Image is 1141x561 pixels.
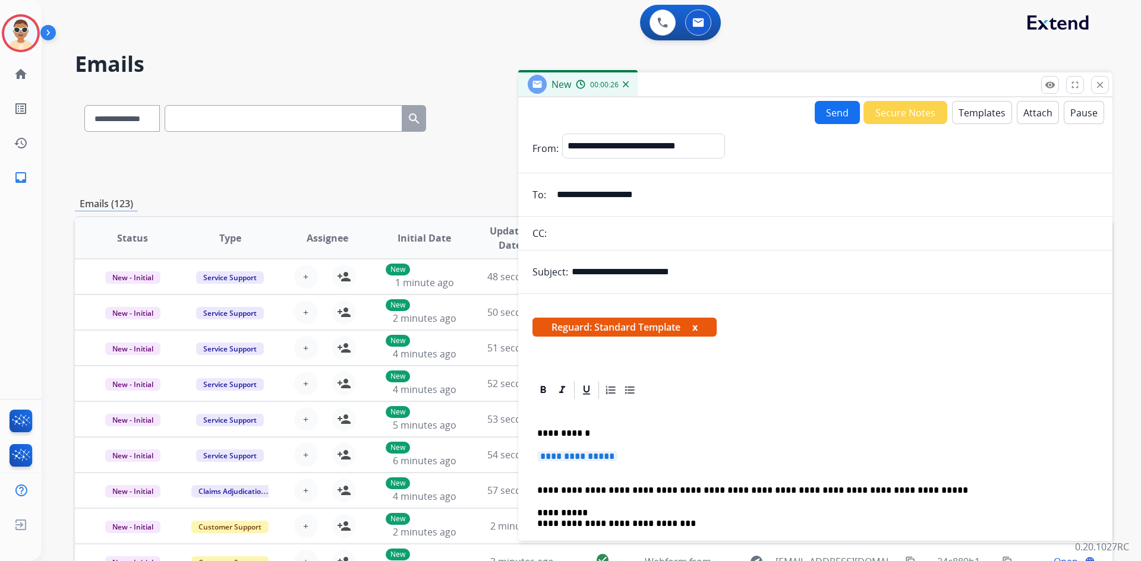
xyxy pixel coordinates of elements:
[105,449,160,462] span: New - Initial
[1070,80,1080,90] mat-icon: fullscreen
[307,231,348,245] span: Assignee
[393,312,456,325] span: 2 minutes ago
[75,52,1112,76] h2: Emails
[551,78,571,91] span: New
[487,484,557,497] span: 57 seconds ago
[196,307,264,319] span: Service Support
[294,514,318,538] button: +
[534,381,552,399] div: Bold
[393,490,456,503] span: 4 minutes ago
[1017,101,1059,124] button: Attach
[191,485,273,497] span: Claims Adjudication
[393,454,456,467] span: 6 minutes ago
[532,318,717,337] span: Reguard: Standard Template
[1045,80,1055,90] mat-icon: remove_red_eye
[815,101,860,124] button: Send
[393,347,456,360] span: 4 minutes ago
[386,442,410,454] p: New
[393,383,456,396] span: 4 minutes ago
[386,549,410,560] p: New
[294,265,318,289] button: +
[219,231,241,245] span: Type
[303,412,308,426] span: +
[303,305,308,319] span: +
[393,525,456,538] span: 2 minutes ago
[553,381,571,399] div: Italic
[487,413,557,426] span: 53 seconds ago
[105,307,160,319] span: New - Initial
[532,226,547,240] p: CC:
[1095,80,1105,90] mat-icon: close
[14,102,28,116] mat-icon: list_alt
[692,320,698,334] button: x
[337,270,351,284] mat-icon: person_add
[487,341,557,354] span: 51 seconds ago
[14,67,28,81] mat-icon: home
[578,381,595,399] div: Underline
[303,341,308,355] span: +
[105,378,160,391] span: New - Initial
[303,270,308,284] span: +
[75,196,138,211] p: Emails (123)
[337,412,351,426] mat-icon: person_add
[294,478,318,502] button: +
[196,378,264,391] span: Service Support
[294,407,318,431] button: +
[590,80,619,90] span: 00:00:26
[294,336,318,360] button: +
[337,519,351,533] mat-icon: person_add
[337,376,351,391] mat-icon: person_add
[191,521,269,533] span: Customer Support
[386,370,410,382] p: New
[303,483,308,497] span: +
[386,264,410,275] p: New
[532,141,559,156] p: From:
[105,343,160,355] span: New - Initial
[395,276,454,289] span: 1 minute ago
[196,343,264,355] span: Service Support
[303,376,308,391] span: +
[117,231,148,245] span: Status
[337,448,351,462] mat-icon: person_add
[14,136,28,150] mat-icon: history
[393,419,456,432] span: 5 minutes ago
[105,521,160,533] span: New - Initial
[863,101,947,124] button: Secure Notes
[4,17,37,50] img: avatar
[407,112,421,126] mat-icon: search
[294,372,318,395] button: +
[337,305,351,319] mat-icon: person_add
[487,306,557,319] span: 50 seconds ago
[294,300,318,324] button: +
[303,448,308,462] span: +
[386,299,410,311] p: New
[487,377,557,390] span: 52 seconds ago
[398,231,451,245] span: Initial Date
[196,271,264,284] span: Service Support
[386,477,410,489] p: New
[294,443,318,467] button: +
[1064,101,1104,124] button: Pause
[483,224,537,252] span: Updated Date
[602,381,620,399] div: Ordered List
[386,513,410,525] p: New
[490,519,554,533] span: 2 minutes ago
[337,483,351,497] mat-icon: person_add
[196,449,264,462] span: Service Support
[14,170,28,185] mat-icon: inbox
[532,188,546,202] p: To:
[105,271,160,284] span: New - Initial
[952,101,1012,124] button: Templates
[303,519,308,533] span: +
[105,414,160,426] span: New - Initial
[386,406,410,418] p: New
[1075,540,1129,554] p: 0.20.1027RC
[487,270,557,283] span: 48 seconds ago
[621,381,639,399] div: Bullet List
[487,448,557,461] span: 54 seconds ago
[196,414,264,426] span: Service Support
[337,341,351,355] mat-icon: person_add
[386,335,410,347] p: New
[532,265,568,279] p: Subject:
[105,485,160,497] span: New - Initial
